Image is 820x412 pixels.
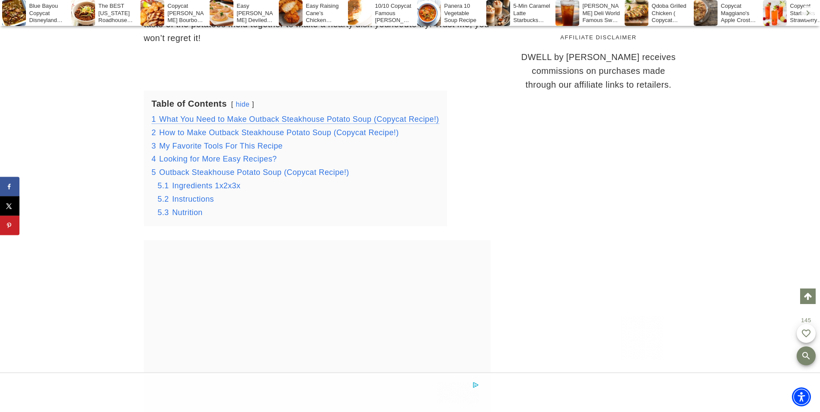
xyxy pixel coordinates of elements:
span: 5.2 [158,195,169,203]
h5: AFFILIATE DISCLAIMER [521,33,676,42]
a: 5.3 Nutrition [158,208,203,217]
span: 5.3 [158,208,169,217]
span: 5.1 [158,181,169,190]
span: Outback Steakhouse Potato Soup (Copycat Recipe!) [159,168,349,177]
span: 5 [152,168,156,177]
b: Table of Contents [152,99,227,108]
div: Accessibility Menu [792,387,811,406]
a: 5.2 Instructions [158,195,214,203]
a: 2 How to Make Outback Steakhouse Potato Soup (Copycat Recipe!) [152,128,399,137]
a: 1 What You Need to Make Outback Steakhouse Potato Soup (Copycat Recipe!) [152,115,439,124]
a: 4 Looking for More Easy Recipes? [152,155,277,163]
iframe: Advertisement [144,240,459,279]
a: hide [236,101,249,108]
span: Nutrition [172,208,203,217]
a: 5 Outback Steakhouse Potato Soup (Copycat Recipe!) [152,168,349,177]
span: What You Need to Make Outback Steakhouse Potato Soup (Copycat Recipe!) [159,115,439,124]
span: 3 [152,142,156,150]
span: My Favorite Tools For This Recipe [159,142,283,150]
iframe: Advertisement [534,100,664,359]
span: Ingredients 1x2x3x [172,181,240,190]
a: Scroll to top [800,288,816,304]
a: 5.1 Ingredients 1x2x3x [158,181,241,190]
a: 3 My Favorite Tools For This Recipe [152,142,283,150]
span: How to Make Outback Steakhouse Potato Soup (Copycat Recipe!) [159,128,399,137]
p: DWELL by [PERSON_NAME] receives commissions on purchases made through our affiliate links to reta... [521,50,676,92]
span: 4 [152,155,156,163]
span: Looking for More Easy Recipes? [159,155,277,163]
span: 1 [152,115,156,124]
span: Instructions [172,195,214,203]
iframe: Advertisement [341,382,479,403]
span: 2 [152,128,156,137]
